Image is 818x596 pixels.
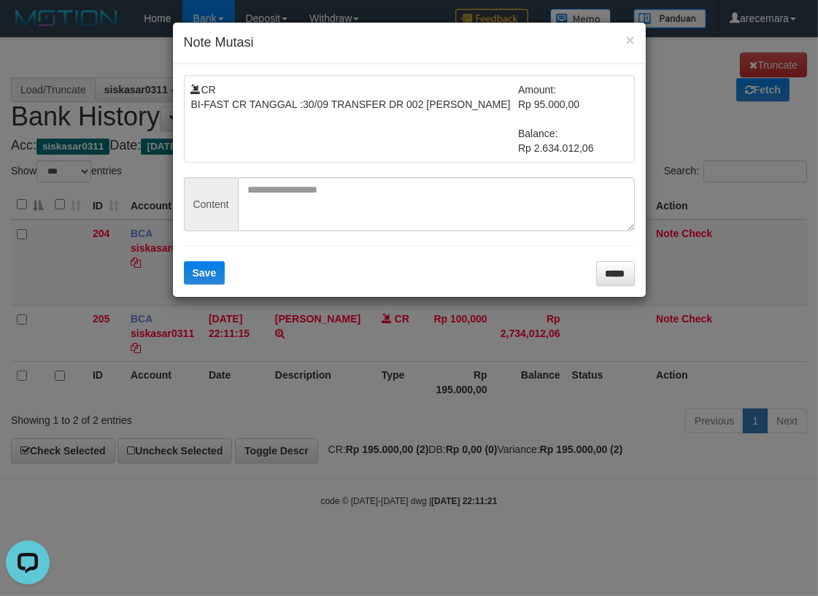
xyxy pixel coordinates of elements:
[6,6,50,50] button: Open LiveChat chat widget
[518,82,628,155] td: Amount: Rp 95.000,00 Balance: Rp 2.634.012,06
[191,82,519,155] td: CR BI-FAST CR TANGGAL :30/09 TRANSFER DR 002 [PERSON_NAME]
[184,177,238,231] span: Content
[193,267,217,279] span: Save
[184,34,635,53] h4: Note Mutasi
[184,261,225,285] button: Save
[625,32,634,47] button: ×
